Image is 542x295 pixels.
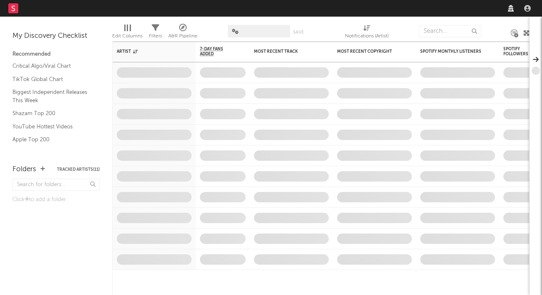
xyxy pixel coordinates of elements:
a: Apple Top 200 [12,135,91,144]
div: Click to add a folder. [12,195,100,205]
div: Most Recent Track [254,49,316,54]
div: A&R Pipeline [168,21,197,45]
div: Edit Columns [112,21,143,45]
a: Shazam Top 200 [12,109,91,118]
div: Most Recent Copyright [337,49,399,54]
a: YouTube Hottest Videos [12,122,91,131]
span: 7-Day Fans Added [200,47,233,57]
a: Biggest Independent Releases This Week [12,88,91,105]
div: A&R Pipeline [168,31,197,41]
div: Notifications (Artist) [345,31,389,41]
div: Folders [12,165,36,175]
a: TikTok Global Chart [12,75,91,84]
div: Artist [117,49,179,54]
input: Search... [419,25,481,37]
button: Tracked Artists(11) [57,167,100,172]
div: Edit Columns [112,31,143,41]
div: Filters [149,31,162,41]
div: My Discovery Checklist [12,31,100,41]
a: Critical Algo/Viral Chart [12,61,91,71]
a: Spotify Track Velocity Chart [12,148,91,157]
div: Spotify Monthly Listeners [420,49,483,54]
div: Recommended [12,49,100,59]
div: Notifications (Artist) [345,21,389,45]
input: Search for folders... [12,179,100,191]
div: Spotify Followers [503,47,532,57]
button: Save [293,30,304,34]
div: Filters [149,21,162,45]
